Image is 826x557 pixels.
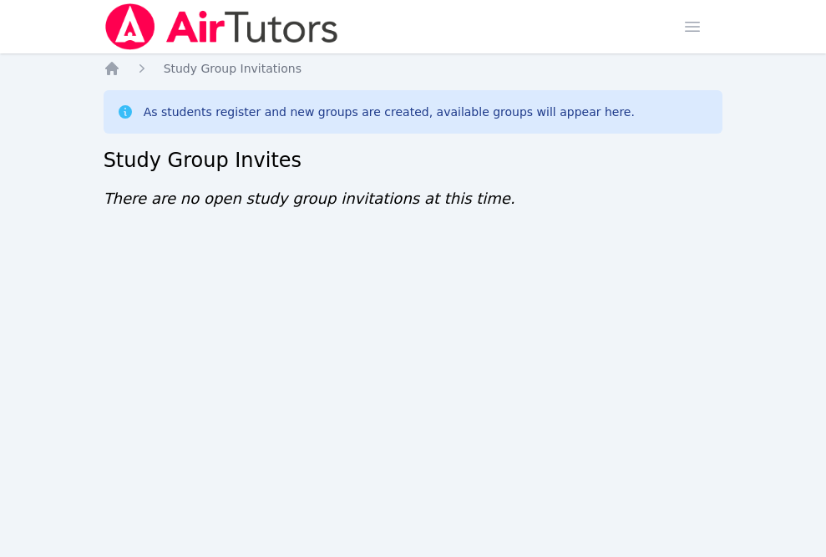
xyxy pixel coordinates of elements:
[164,62,302,75] span: Study Group Invitations
[104,60,723,77] nav: Breadcrumb
[104,190,515,207] span: There are no open study group invitations at this time.
[104,3,340,50] img: Air Tutors
[104,147,723,174] h2: Study Group Invites
[144,104,635,120] div: As students register and new groups are created, available groups will appear here.
[164,60,302,77] a: Study Group Invitations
